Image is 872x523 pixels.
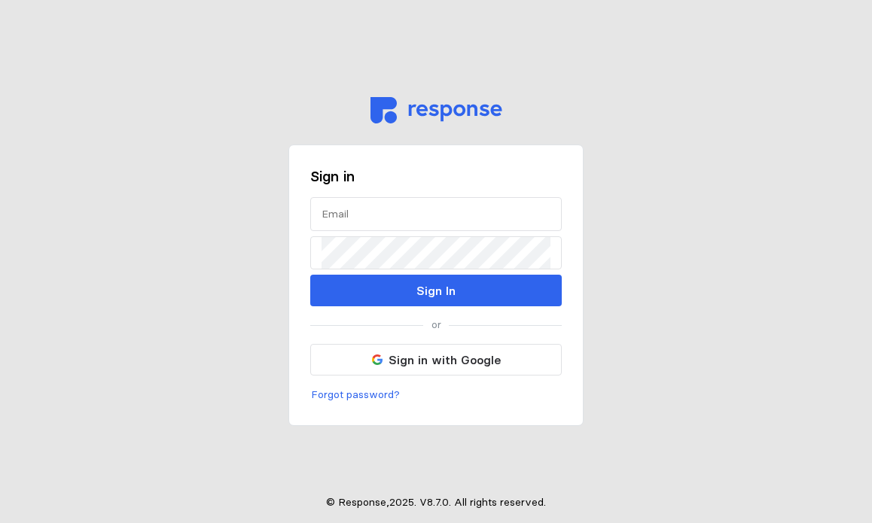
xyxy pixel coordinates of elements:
h3: Sign in [310,166,562,187]
button: Forgot password? [310,386,401,404]
input: Email [322,198,550,230]
button: Sign in with Google [310,344,562,376]
p: or [431,317,441,333]
img: svg%3e [372,354,383,365]
p: Forgot password? [311,387,400,403]
p: Sign In [416,281,456,300]
img: svg%3e [370,97,502,123]
button: Sign In [310,275,562,306]
p: Sign in with Google [389,351,501,369]
p: © Response, 2025 . V 8.7.0 . All rights reserved. [326,494,546,511]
